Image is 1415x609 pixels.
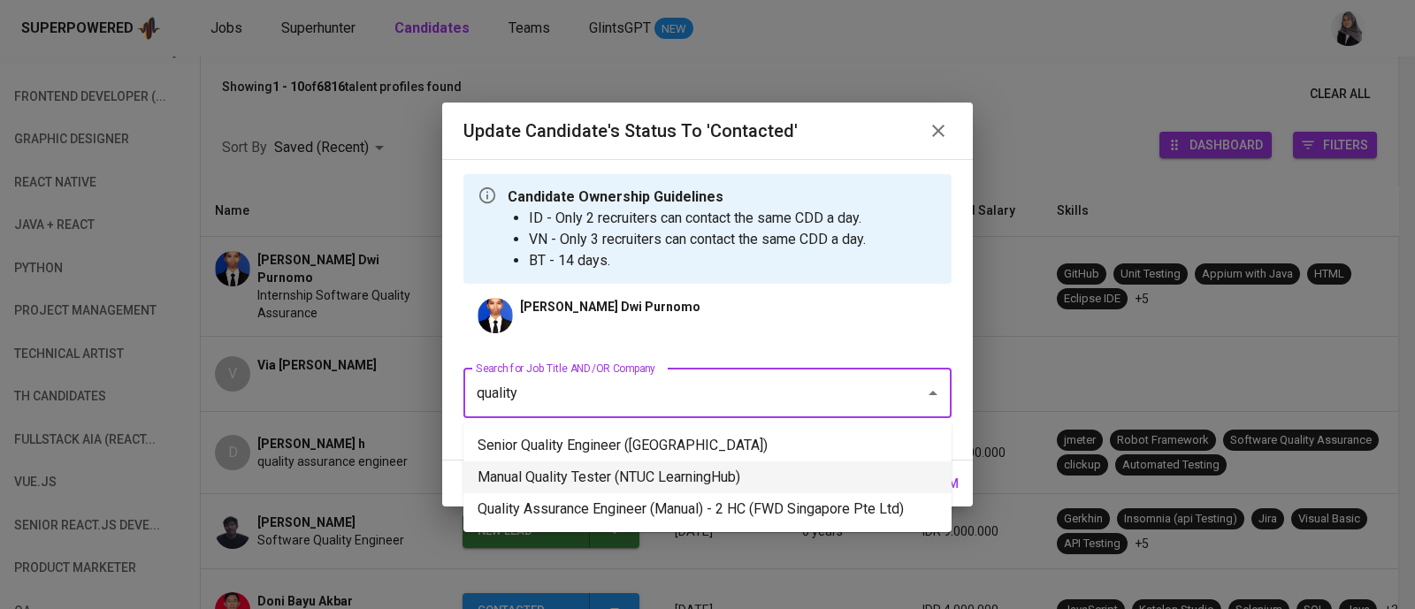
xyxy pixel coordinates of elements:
button: Close [921,381,945,406]
li: BT - 14 days. [529,250,866,271]
li: Quality Assurance Engineer (Manual) - 2 HC (FWD Singapore Pte Ltd) [463,493,952,525]
li: Senior Quality Engineer ([GEOGRAPHIC_DATA]) [463,430,952,461]
p: [PERSON_NAME] Dwi Purnomo [520,298,700,316]
li: VN - Only 3 recruiters can contact the same CDD a day. [529,229,866,250]
li: Manual Quality Tester (NTUC LearningHub) [463,461,952,493]
h6: Update Candidate's Status to 'Contacted' [463,117,798,145]
img: 4281f22f3636342557bfdce167dbdb4b.jpg [478,298,513,333]
p: Candidate Ownership Guidelines [508,187,866,208]
li: ID - Only 2 recruiters can contact the same CDD a day. [529,208,866,229]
